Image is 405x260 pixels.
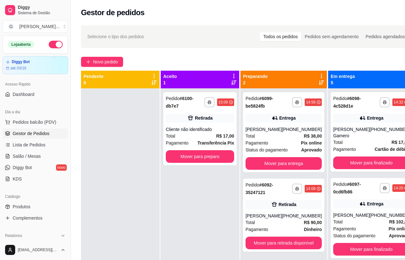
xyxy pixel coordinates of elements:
div: [PERSON_NAME] [246,213,282,219]
span: Total [246,219,255,226]
strong: # 6092-35247121 [246,182,273,195]
div: [PERSON_NAME] Gamero [333,126,370,139]
span: Total [333,139,343,146]
strong: R$ 38,00 [304,133,322,139]
strong: # 6098-4c528d1e [333,96,361,109]
strong: Pix online [301,140,322,145]
a: Dashboard [3,89,68,99]
a: Salão / Mesas [3,151,68,161]
span: Gestor de Pedidos [13,130,49,137]
div: Loja aberta [8,41,34,48]
span: Status do pagamento [333,232,375,239]
strong: R$ 17,00 [216,133,234,139]
span: Status do pagamento [246,146,288,153]
span: Novo pedido [93,58,118,65]
article: Diggy Bot [12,60,30,64]
strong: R$ 90,00 [304,220,322,225]
span: [EMAIL_ADDRESS][DOMAIN_NAME] [18,247,58,252]
div: Entrega [367,115,383,121]
div: Entrega [367,201,383,207]
div: [PHONE_NUMBER] [282,126,322,133]
button: [EMAIL_ADDRESS][DOMAIN_NAME] [3,242,68,257]
p: 5 [331,80,355,86]
div: [PERSON_NAME] [246,126,282,133]
span: Pedido [333,96,347,101]
button: Mover para entrega [246,157,322,170]
strong: Transferência Pix [197,140,234,145]
a: Gestor de Pedidos [3,128,68,139]
div: 14:20 [394,186,403,191]
span: Total [333,218,343,225]
span: Pagamento [246,139,268,146]
a: DiggySistema de Gestão [3,3,68,18]
div: Acesso Rápido [3,79,68,89]
div: [PERSON_NAME] ... [19,23,59,30]
div: Catálogo [3,192,68,202]
div: Retirada [195,115,213,121]
span: Relatórios [5,233,22,238]
span: Produtos [13,204,30,210]
span: Selecione o tipo dos pedidos [87,33,144,40]
span: Pagamento [166,139,189,146]
span: Total [246,133,255,139]
span: Pedido [166,96,180,101]
span: Pagamento [246,226,268,233]
div: [PERSON_NAME] [333,212,370,218]
h2: Gestor de pedidos [81,8,145,18]
div: 14:32 [394,100,403,105]
strong: aprovado [301,147,322,152]
a: Complementos [3,213,68,223]
p: 1 [163,80,177,86]
span: Pagamento [333,225,356,232]
div: 15:09 [218,100,228,105]
a: Diggy Botaté 03/10 [3,56,68,74]
button: Select a team [3,20,68,33]
div: [PHONE_NUMBER] [282,213,322,219]
strong: Dinheiro [304,227,322,232]
div: 14:08 [306,186,315,191]
span: KDS [13,176,22,182]
button: Pedidos balcão (PDV) [3,117,68,127]
span: Pedidos balcão (PDV) [13,119,56,125]
div: Cliente não identificado [166,126,234,133]
strong: # 6097-0cd6fb86 [333,182,361,194]
span: Pedido [246,96,259,101]
span: Pagamento [333,146,356,153]
span: Salão / Mesas [13,153,41,159]
div: Todos os pedidos [260,32,301,41]
a: KDS [3,174,68,184]
a: Diggy Botnovo [3,162,68,173]
div: Retirada [279,201,296,208]
span: Pedido [246,182,259,187]
span: plus [86,60,90,64]
p: Aceito [163,73,177,80]
div: Dia a dia [3,107,68,117]
a: Produtos [3,202,68,212]
p: 0 [84,80,103,86]
span: G [8,23,14,30]
span: Lista de Pedidos [13,142,46,148]
span: Sistema de Gestão [18,10,65,15]
p: Em entrega [331,73,355,80]
article: até 03/10 [10,66,26,71]
button: Novo pedido [81,57,123,67]
div: 14:58 [306,100,315,105]
span: Diggy Bot [13,164,32,171]
button: Alterar Status [49,41,63,48]
button: Mover para retirada disponível [246,237,322,249]
p: Preparando [243,73,268,80]
p: Pendente [84,73,103,80]
button: Mover para preparo [166,150,234,163]
strong: # 6099-be5824fb [246,96,273,109]
span: Complementos [13,215,42,221]
span: Diggy [18,5,65,10]
span: Dashboard [13,91,34,98]
a: Lista de Pedidos [3,140,68,150]
strong: # 6100-db7e7 [166,96,193,109]
div: Entrega [279,115,296,121]
span: Pedido [333,182,347,187]
p: 2 [243,80,268,86]
div: Pedidos sem agendamento [301,32,362,41]
span: Total [166,133,175,139]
